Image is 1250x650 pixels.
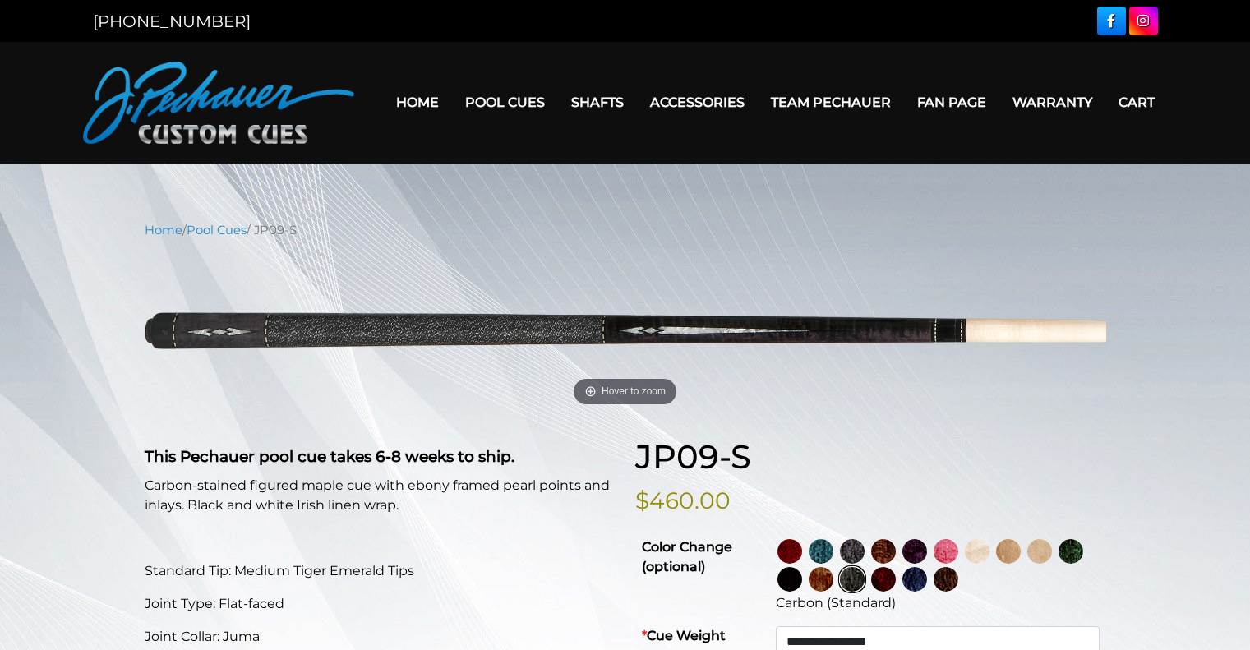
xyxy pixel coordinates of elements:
[776,593,1100,613] div: Carbon (Standard)
[93,12,251,31] a: [PHONE_NUMBER]
[965,539,989,564] img: No Stain
[871,567,896,592] img: Burgundy
[145,251,1106,412] a: Hover to zoom
[637,81,758,123] a: Accessories
[809,567,833,592] img: Chestnut
[145,447,514,466] strong: This Pechauer pool cue takes 6-8 weeks to ship.
[902,567,927,592] img: Blue
[809,539,833,564] img: Turquoise
[383,81,452,123] a: Home
[145,223,182,237] a: Home
[145,476,616,515] p: Carbon-stained figured maple cue with ebony framed pearl points and inlays. Black and white Irish...
[934,539,958,564] img: Pink
[934,567,958,592] img: Black Palm
[642,539,732,574] strong: Color Change (optional)
[83,62,354,144] img: Pechauer Custom Cues
[996,539,1021,564] img: Natural
[840,539,865,564] img: Smoke
[642,628,726,643] strong: Cue Weight
[1027,539,1052,564] img: Light Natural
[558,81,637,123] a: Shafts
[777,539,802,564] img: Wine
[145,221,1106,239] nav: Breadcrumb
[145,627,616,647] p: Joint Collar: Juma
[635,437,1106,477] h1: JP09-S
[777,567,802,592] img: Ebony
[145,561,616,581] p: Standard Tip: Medium Tiger Emerald Tips
[871,539,896,564] img: Rose
[999,81,1105,123] a: Warranty
[452,81,558,123] a: Pool Cues
[904,81,999,123] a: Fan Page
[635,486,731,514] bdi: $460.00
[758,81,904,123] a: Team Pechauer
[187,223,247,237] a: Pool Cues
[902,539,927,564] img: Purple
[840,567,865,592] img: Carbon
[1059,539,1083,564] img: Green
[1105,81,1168,123] a: Cart
[145,594,616,614] p: Joint Type: Flat-faced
